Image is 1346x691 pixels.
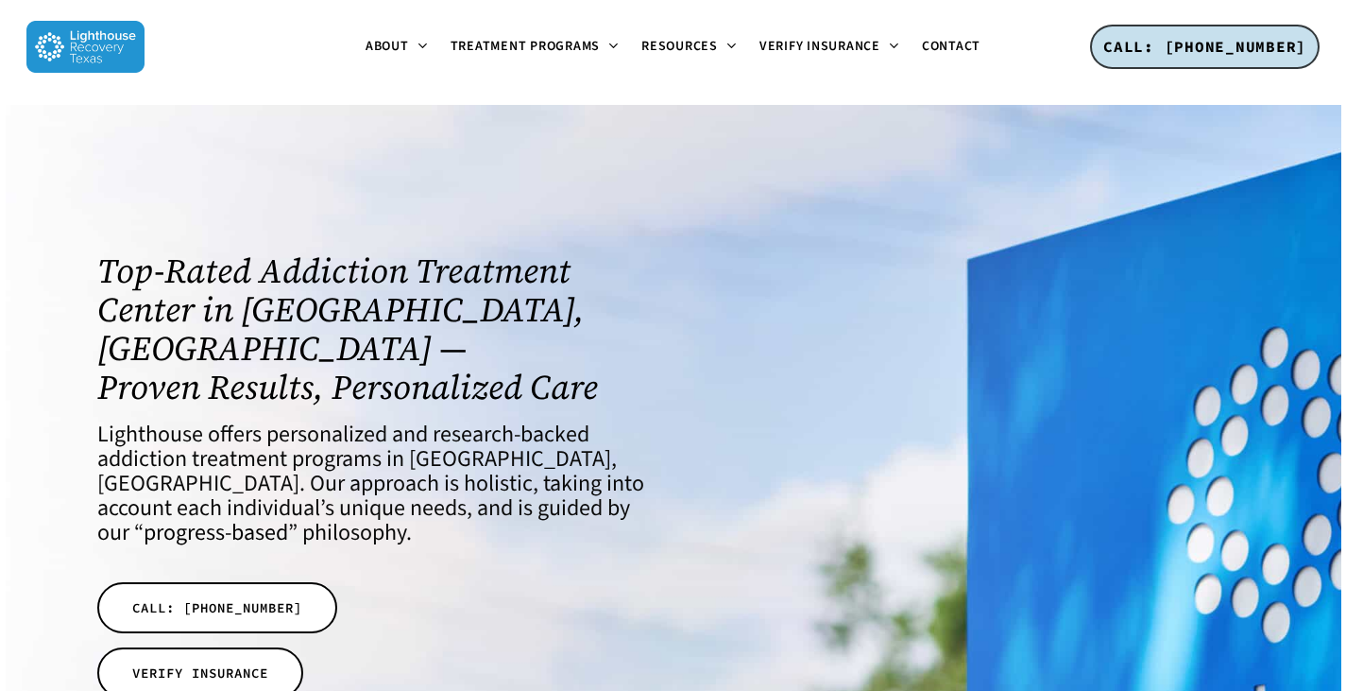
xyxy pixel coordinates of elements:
[26,21,145,73] img: Lighthouse Recovery Texas
[132,598,302,617] span: CALL: [PHONE_NUMBER]
[1090,25,1320,70] a: CALL: [PHONE_NUMBER]
[759,37,880,56] span: Verify Insurance
[97,251,650,406] h1: Top-Rated Addiction Treatment Center in [GEOGRAPHIC_DATA], [GEOGRAPHIC_DATA] — Proven Results, Pe...
[922,37,980,56] span: Contact
[97,423,650,545] h4: Lighthouse offers personalized and research-backed addiction treatment programs in [GEOGRAPHIC_DA...
[911,40,992,54] a: Contact
[132,664,268,682] span: VERIFY INSURANCE
[451,37,601,56] span: Treatment Programs
[354,40,439,55] a: About
[144,516,288,549] a: progress-based
[366,37,409,56] span: About
[748,40,911,55] a: Verify Insurance
[97,582,337,633] a: CALL: [PHONE_NUMBER]
[439,40,631,55] a: Treatment Programs
[641,37,718,56] span: Resources
[1103,37,1306,56] span: CALL: [PHONE_NUMBER]
[630,40,748,55] a: Resources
